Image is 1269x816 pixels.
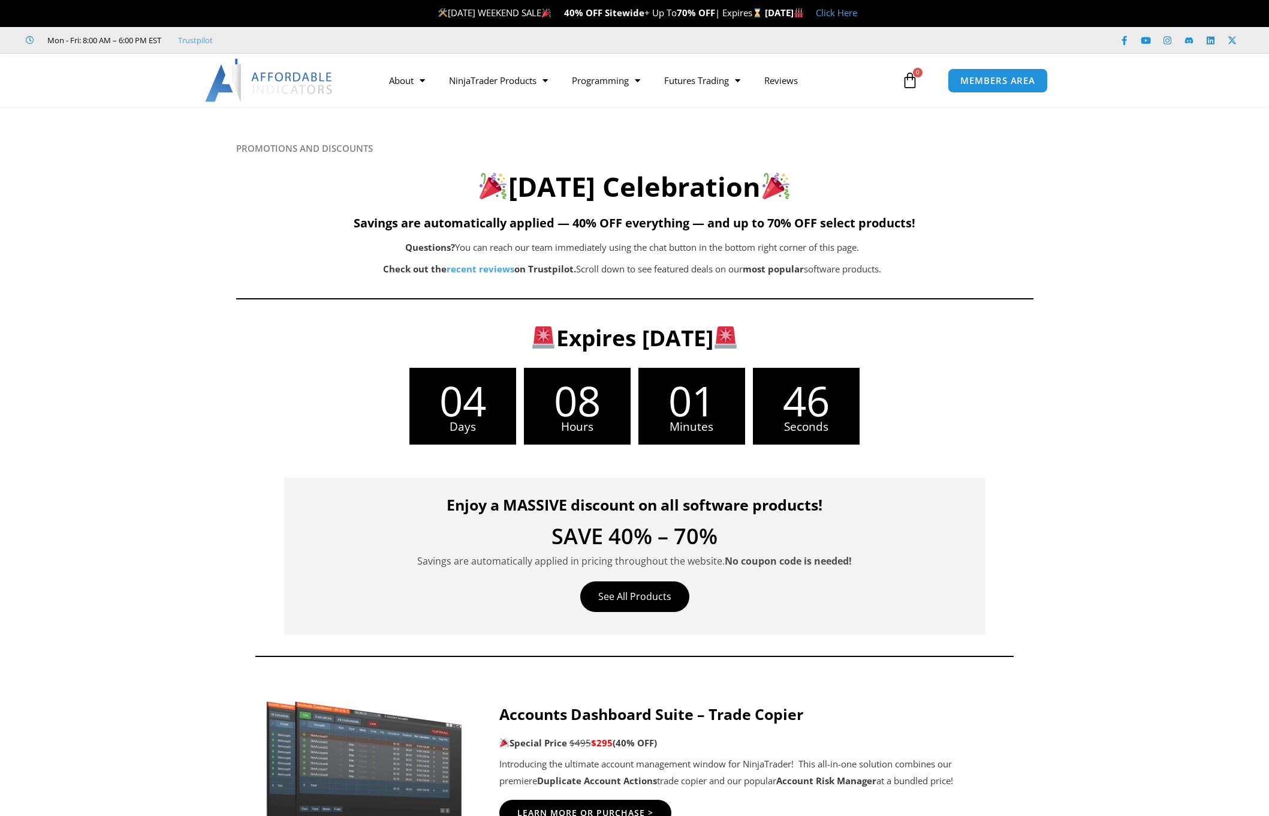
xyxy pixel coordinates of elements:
span: Hours [524,421,631,433]
img: 🚨 [715,326,737,349]
p: You can reach our team immediately using the chat button in the bottom right corner of this page. [296,239,969,256]
img: 🏭 [794,8,803,17]
h3: Expires [DATE] [299,323,970,352]
img: 🎉 [542,8,551,17]
img: 🎉 [762,172,789,199]
strong: Account Risk Manager [776,775,876,787]
a: Futures Trading [652,67,752,94]
a: Reviews [752,67,810,94]
span: 01 [638,380,745,421]
b: (40% OFF) [613,737,657,749]
strong: Check out the on Trustpilot. [383,263,576,275]
span: MEMBERS AREA [960,76,1035,85]
strong: No coupon code is needed! [725,554,852,568]
span: $495 [569,737,591,749]
span: 0 [913,68,923,77]
span: Days [409,421,516,433]
p: Scroll down to see featured deals on our software products. [296,261,969,278]
span: 04 [409,380,516,421]
img: 🛠️ [438,8,447,17]
strong: Accounts Dashboard Suite – Trade Copier [499,704,803,724]
img: 🎉 [480,172,507,199]
span: 08 [524,380,631,421]
h2: [DATE] Celebration [236,169,1033,205]
a: See All Products [580,581,689,612]
b: Questions? [405,241,455,253]
a: 0 [884,63,936,98]
img: 🚨 [532,326,554,349]
span: Minutes [638,421,745,433]
p: Introducing the ultimate account management window for NinjaTrader! This all-in-one solution comb... [499,756,1009,790]
strong: Duplicate Account Actions [537,775,657,787]
a: Trustpilot [178,33,213,47]
a: Programming [560,67,652,94]
a: MEMBERS AREA [948,68,1048,93]
img: LogoAI | Affordable Indicators – NinjaTrader [205,59,334,102]
nav: Menu [377,67,899,94]
strong: [DATE] [765,7,804,19]
span: Seconds [753,421,860,433]
a: About [377,67,437,94]
a: recent reviews [447,263,514,275]
img: 🎉 [500,738,509,747]
span: 46 [753,380,860,421]
span: $295 [591,737,613,749]
img: ⌛ [753,8,762,17]
strong: Special Price [499,737,567,749]
strong: 70% OFF [677,7,715,19]
a: Click Here [816,7,857,19]
a: NinjaTrader Products [437,67,560,94]
strong: 40% OFF Sitewide [564,7,644,19]
h4: SAVE 40% – 70% [302,526,967,547]
b: most popular [743,263,804,275]
p: Savings are automatically applied in pricing throughout the website. [302,553,967,569]
span: Mon - Fri: 8:00 AM – 6:00 PM EST [44,33,161,47]
h5: Savings are automatically applied — 40% OFF everything — and up to 70% OFF select products! [236,216,1033,230]
h4: Enjoy a MASSIVE discount on all software products! [302,496,967,514]
span: [DATE] WEEKEND SALE + Up To | Expires [438,7,764,19]
h6: PROMOTIONS AND DISCOUNTS [236,143,1033,154]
